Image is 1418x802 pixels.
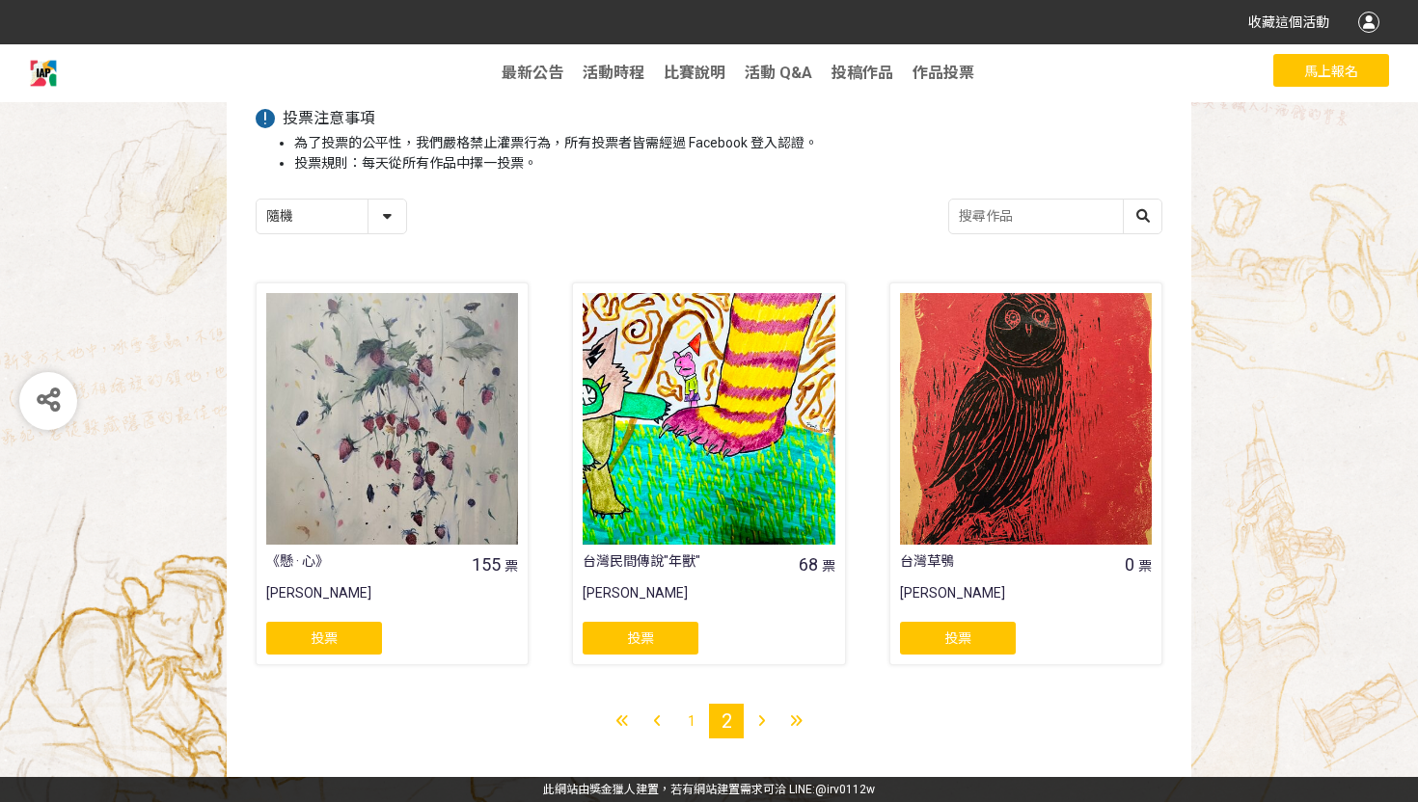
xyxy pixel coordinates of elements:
[900,551,1102,572] div: 台灣草鴞
[583,64,644,82] a: 活動時程
[1138,558,1152,574] span: 票
[311,630,338,646] span: 投票
[832,64,893,82] span: 投稿作品
[722,709,732,733] span: 2
[900,583,1152,622] div: [PERSON_NAME]
[949,200,1161,233] input: 搜尋作品
[913,64,974,82] a: 作品投票
[822,558,835,574] span: 票
[572,282,845,665] a: 台灣民間傳說"年獸"68票[PERSON_NAME]投票
[29,59,58,88] img: 2026 IAP羅浮宮國際藝術展徵件
[815,783,875,796] a: @irv0112w
[799,554,818,575] span: 68
[502,64,563,82] a: 最新公告
[944,630,971,646] span: 投票
[504,558,518,574] span: 票
[1248,14,1329,30] span: 收藏這個活動
[1273,54,1389,87] button: 馬上報名
[583,583,834,622] div: [PERSON_NAME]
[543,783,763,796] a: 此網站由獎金獵人建置，若有網站建置需求
[543,783,875,796] span: 可洽 LINE:
[583,551,784,572] div: 台灣民間傳說"年獸"
[256,282,529,665] a: 《懸 · 心》155票[PERSON_NAME]投票
[266,551,468,572] div: 《懸 · 心》
[1304,64,1358,79] span: 馬上報名
[889,282,1162,665] a: 台灣草鴞0票[PERSON_NAME]投票
[745,64,812,82] a: 活動 Q&A
[294,153,1162,174] li: 投票規則：每天從所有作品中擇一投票。
[1125,554,1134,575] span: 0
[664,64,725,82] a: 比賽說明
[294,133,1162,153] li: 為了投票的公平性，我們嚴格禁止灌票行為，所有投票者皆需經過 Facebook 登入認證。
[627,630,654,646] span: 投票
[688,713,695,729] span: 1
[472,554,501,575] span: 155
[283,109,375,127] span: 投票注意事項
[266,583,518,622] div: [PERSON_NAME]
